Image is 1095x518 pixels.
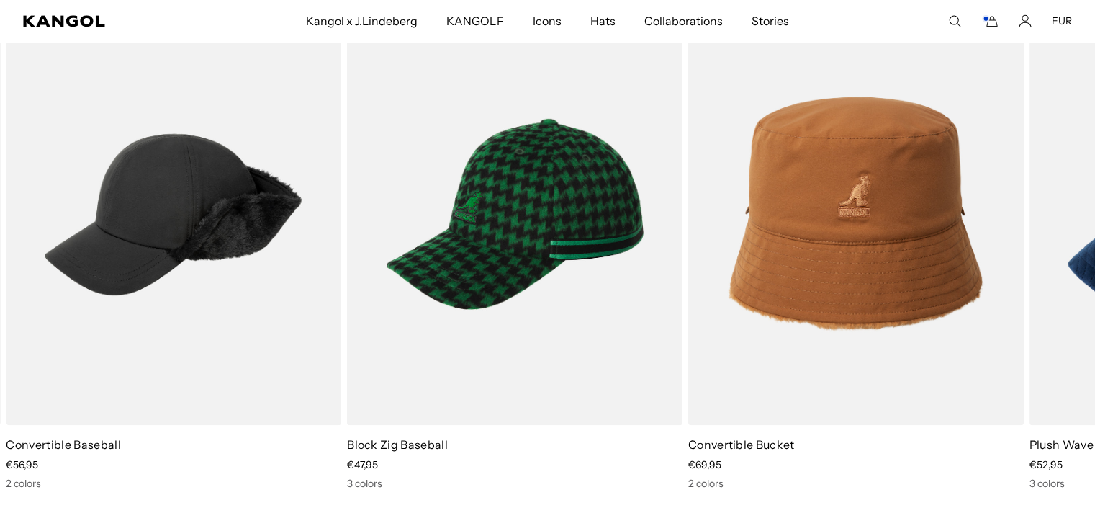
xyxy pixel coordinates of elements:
a: Convertible Bucket [688,437,795,452]
div: 3 of 5 [341,4,682,490]
a: Convertible Baseball [6,437,120,452]
img: Convertible Baseball [6,4,341,425]
button: EUR [1052,14,1072,27]
span: €69,95 [688,458,721,471]
span: €52,95 [1029,458,1062,471]
div: 3 colors [347,477,682,490]
div: 2 colors [6,477,341,490]
summary: Search here [948,14,961,27]
div: 2 colors [688,477,1024,490]
span: €47,95 [347,458,378,471]
a: Block Zig Baseball [347,437,448,452]
button: Cart [981,14,999,27]
img: Convertible Bucket [688,4,1024,425]
a: Account [1019,14,1032,27]
img: Block Zig Baseball [347,4,682,425]
div: 4 of 5 [682,4,1024,490]
span: €56,95 [6,458,38,471]
a: Kangol [23,15,202,27]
